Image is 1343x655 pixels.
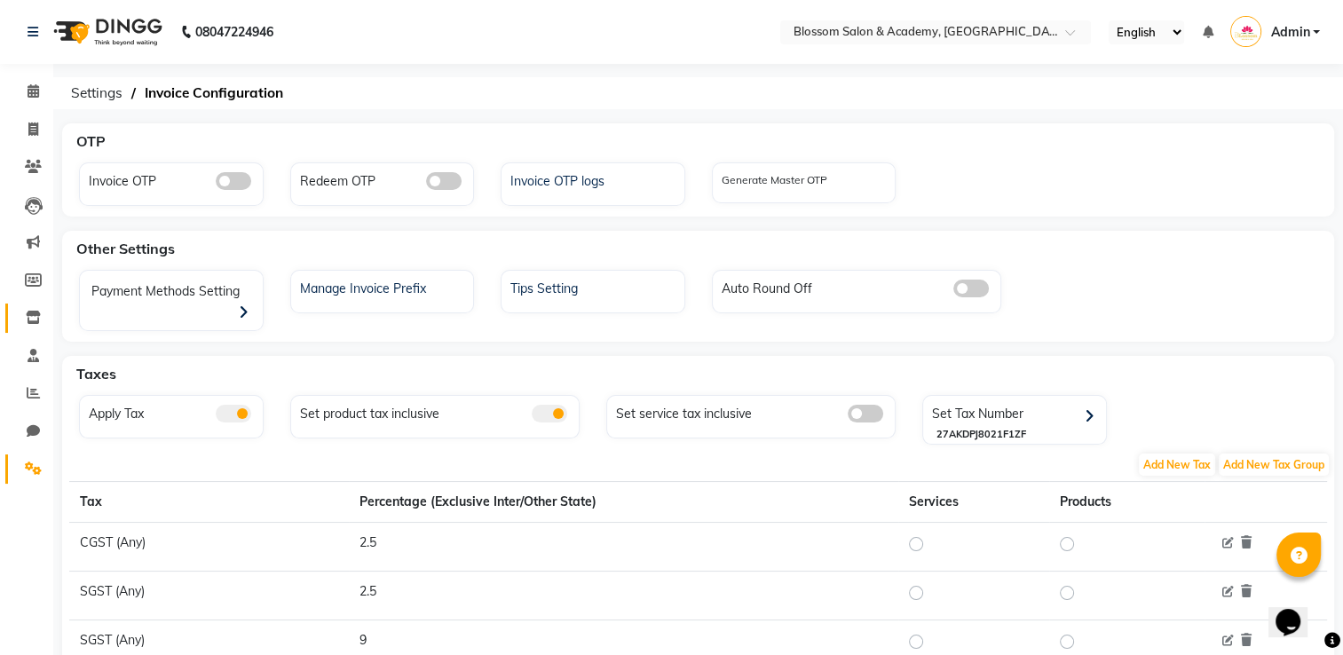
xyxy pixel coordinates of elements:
div: Set product tax inclusive [296,400,579,423]
div: Apply Tax [84,400,263,423]
img: Admin [1230,16,1261,47]
b: 08047224946 [195,7,273,57]
div: Payment Methods Setting [84,275,263,330]
td: 2.5 [349,571,898,619]
th: Services [898,481,1049,522]
div: Invoice OTP logs [506,168,684,191]
td: 2.5 [349,522,898,571]
th: Tax [69,481,349,522]
a: Add New Tax [1137,456,1217,472]
span: Settings [62,77,131,109]
th: Products [1049,481,1204,522]
td: CGST (Any) [69,522,349,571]
img: logo [45,7,167,57]
span: Add New Tax Group [1219,454,1329,476]
div: Manage Invoice Prefix [296,275,474,298]
a: Tips Setting [502,275,684,298]
div: Set Tax Number [928,400,1106,427]
a: Manage Invoice Prefix [291,275,474,298]
div: 27AKDPJ8021F1ZF [936,427,1106,442]
a: Invoice OTP logs [502,168,684,191]
iframe: chat widget [1268,584,1325,637]
div: Auto Round Off [717,275,1000,298]
label: Generate Master OTP [722,172,827,188]
div: Invoice OTP [84,168,263,191]
a: Add New Tax Group [1217,456,1331,472]
div: Tips Setting [506,275,684,298]
td: SGST (Any) [69,571,349,619]
span: Admin [1270,23,1309,42]
th: Percentage (Exclusive Inter/Other State) [349,481,898,522]
div: Set service tax inclusive [612,400,895,423]
span: Invoice Configuration [136,77,292,109]
span: Add New Tax [1139,454,1215,476]
div: Redeem OTP [296,168,474,191]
